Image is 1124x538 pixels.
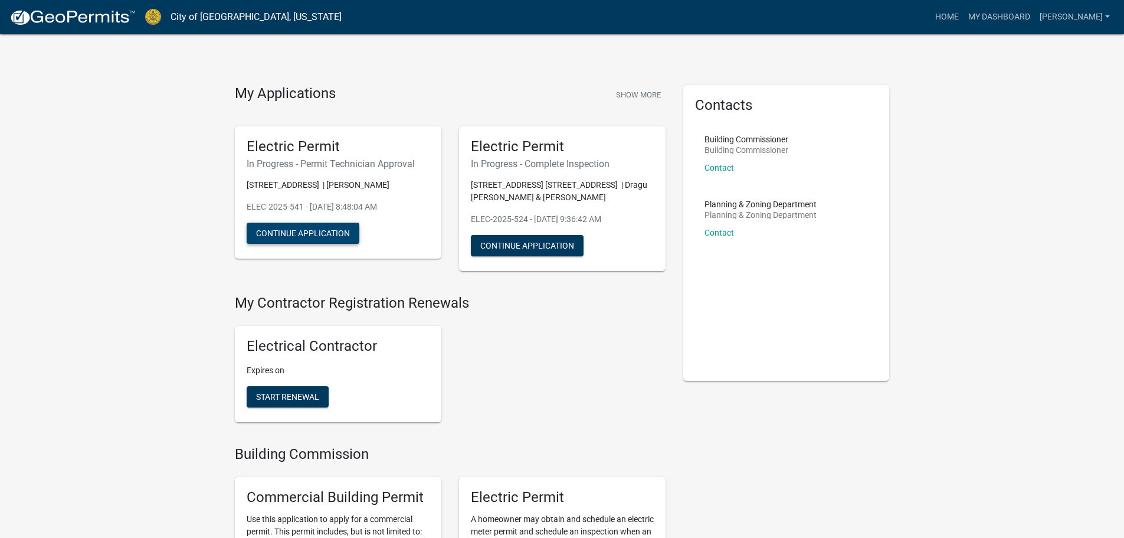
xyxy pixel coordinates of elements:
[235,446,666,463] h4: Building Commission
[247,338,430,355] h5: Electrical Contractor
[704,146,788,154] p: Building Commissioner
[145,9,161,25] img: City of Jeffersonville, Indiana
[247,201,430,213] p: ELEC-2025-541 - [DATE] 8:48:04 AM
[471,213,654,226] p: ELEC-2025-524 - [DATE] 9:36:42 AM
[704,135,788,144] p: Building Commissioner
[471,138,654,155] h5: Electric Permit
[471,158,654,169] h6: In Progress - Complete Inspection
[247,223,359,244] button: Continue Application
[964,6,1035,28] a: My Dashboard
[171,7,342,27] a: City of [GEOGRAPHIC_DATA], [US_STATE]
[247,179,430,191] p: [STREET_ADDRESS] | [PERSON_NAME]
[704,228,734,237] a: Contact
[247,364,430,377] p: Expires on
[247,158,430,169] h6: In Progress - Permit Technician Approval
[247,386,329,407] button: Start Renewal
[247,138,430,155] h5: Electric Permit
[235,295,666,432] wm-registration-list-section: My Contractor Registration Renewals
[247,489,430,506] h5: Commercial Building Permit
[704,211,817,219] p: Planning & Zoning Department
[471,179,654,204] p: [STREET_ADDRESS] [STREET_ADDRESS] | Dragu [PERSON_NAME] & [PERSON_NAME]
[235,85,336,103] h4: My Applications
[471,235,584,256] button: Continue Application
[930,6,964,28] a: Home
[256,392,319,402] span: Start Renewal
[1035,6,1115,28] a: [PERSON_NAME]
[611,85,666,105] button: Show More
[471,489,654,506] h5: Electric Permit
[235,295,666,312] h4: My Contractor Registration Renewals
[704,200,817,208] p: Planning & Zoning Department
[695,97,878,114] h5: Contacts
[704,163,734,172] a: Contact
